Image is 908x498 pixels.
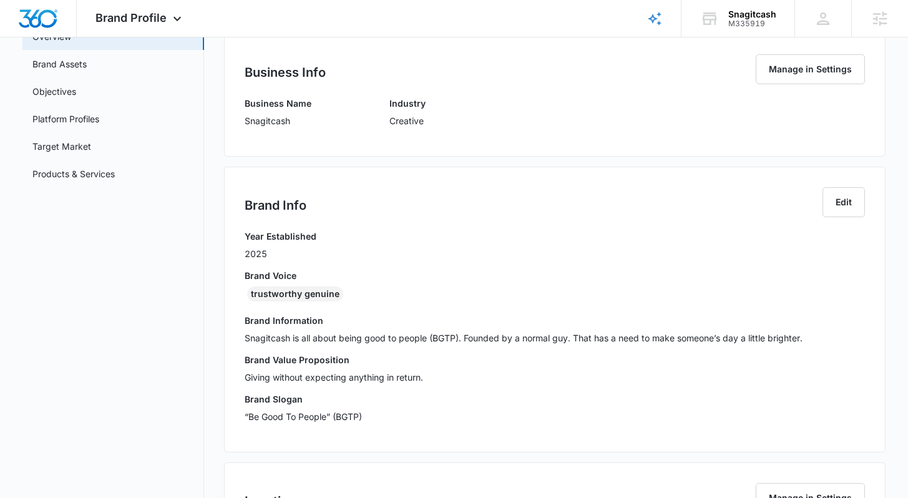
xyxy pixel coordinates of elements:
[32,85,76,98] a: Objectives
[245,393,864,406] h3: Brand Slogan
[247,286,343,301] div: trustworthy genuine
[245,371,864,384] p: Giving without expecting anything in return.
[32,140,91,153] a: Target Market
[245,247,316,260] p: 2025
[245,269,864,282] h3: Brand Voice
[245,410,864,423] p: “Be Good To People” (BGTP)
[32,57,87,71] a: Brand Assets
[245,114,311,127] p: Snagitcash
[32,167,115,180] a: Products & Services
[245,331,864,344] p: Snagitcash is all about being good to people (BGTP). Founded by a normal guy. That has a need to ...
[389,114,426,127] p: Creative
[728,19,776,28] div: account id
[245,314,864,327] h3: Brand Information
[245,230,316,243] h3: Year Established
[389,97,426,110] h3: Industry
[756,54,865,84] button: Manage in Settings
[823,187,865,217] button: Edit
[245,353,864,366] h3: Brand Value Proposition
[245,97,311,110] h3: Business Name
[245,63,326,82] h2: Business Info
[32,30,71,43] a: Overview
[32,112,99,125] a: Platform Profiles
[728,9,776,19] div: account name
[245,196,306,215] h2: Brand Info
[95,11,167,24] span: Brand Profile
